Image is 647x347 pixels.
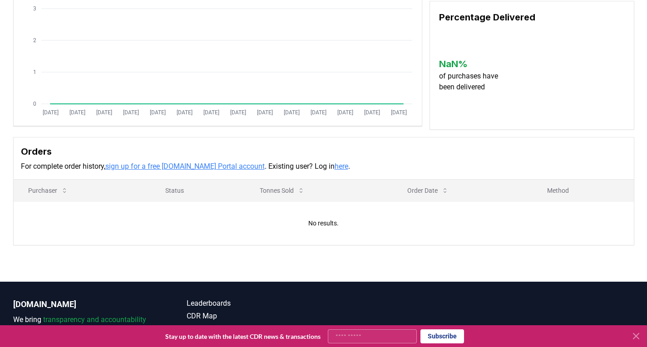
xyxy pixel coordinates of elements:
[42,109,58,116] tspan: [DATE]
[439,57,507,71] h3: NaN %
[123,109,138,116] tspan: [DATE]
[33,5,36,12] tspan: 3
[14,201,634,245] td: No results.
[364,109,380,116] tspan: [DATE]
[33,69,36,75] tspan: 1
[13,298,150,311] p: [DOMAIN_NAME]
[43,315,146,324] span: transparency and accountability
[257,109,272,116] tspan: [DATE]
[13,314,150,336] p: We bring to the durable carbon removal market
[335,162,348,171] a: here
[21,181,75,200] button: Purchaser
[390,109,406,116] tspan: [DATE]
[187,311,324,322] a: CDR Map
[187,323,324,334] a: Partners
[283,109,299,116] tspan: [DATE]
[230,109,246,116] tspan: [DATE]
[252,181,312,200] button: Tonnes Sold
[33,101,36,107] tspan: 0
[158,186,238,195] p: Status
[149,109,165,116] tspan: [DATE]
[439,10,625,24] h3: Percentage Delivered
[176,109,192,116] tspan: [DATE]
[21,161,627,172] p: For complete order history, . Existing user? Log in .
[310,109,326,116] tspan: [DATE]
[96,109,112,116] tspan: [DATE]
[337,109,353,116] tspan: [DATE]
[69,109,85,116] tspan: [DATE]
[203,109,219,116] tspan: [DATE]
[187,298,324,309] a: Leaderboards
[439,71,507,93] p: of purchases have been delivered
[33,37,36,44] tspan: 2
[105,162,265,171] a: sign up for a free [DOMAIN_NAME] Portal account
[400,181,456,200] button: Order Date
[540,186,627,195] p: Method
[21,145,627,158] h3: Orders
